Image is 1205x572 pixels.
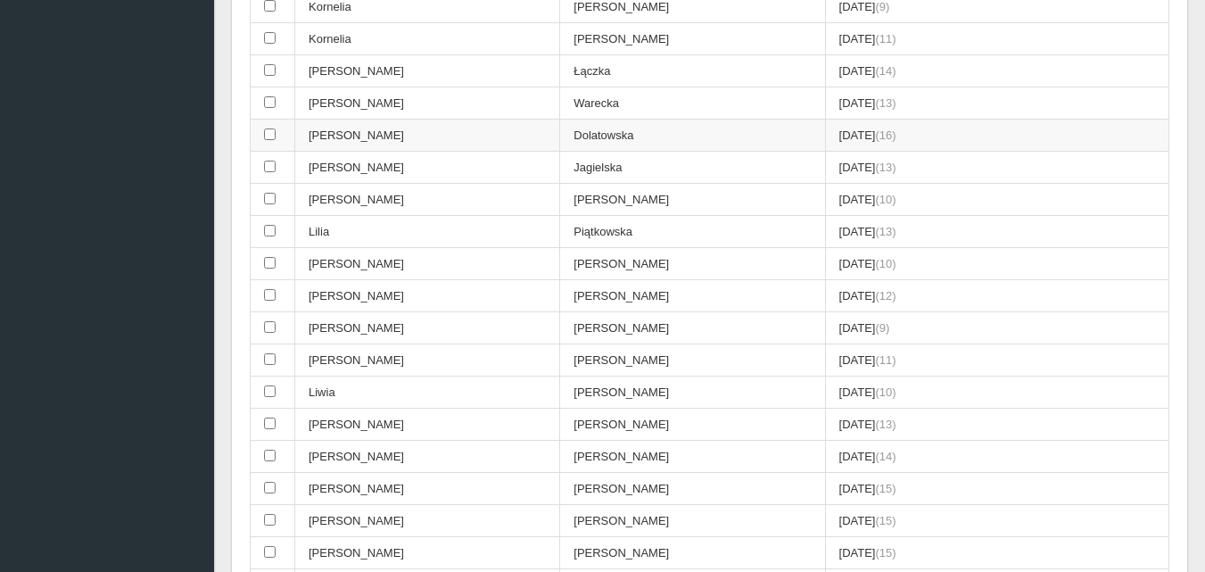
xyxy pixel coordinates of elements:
span: (14) [875,64,895,78]
td: [DATE] [825,441,1168,473]
td: [PERSON_NAME] [295,537,560,569]
td: [PERSON_NAME] [560,23,825,55]
td: [DATE] [825,312,1168,344]
td: [DATE] [825,152,1168,184]
span: (12) [875,289,895,303]
td: [PERSON_NAME] [560,409,825,441]
td: Kornelia [295,23,560,55]
td: [PERSON_NAME] [560,377,825,409]
td: [DATE] [825,344,1168,377]
td: [PERSON_NAME] [295,441,560,473]
td: [PERSON_NAME] [560,537,825,569]
td: [PERSON_NAME] [295,280,560,312]
td: [PERSON_NAME] [295,120,560,152]
td: [PERSON_NAME] [295,184,560,216]
span: (10) [875,385,895,399]
span: (13) [875,418,895,431]
td: [PERSON_NAME] [560,505,825,537]
td: Dolatowska [560,120,825,152]
td: [DATE] [825,505,1168,537]
td: [PERSON_NAME] [295,87,560,120]
td: [DATE] [825,377,1168,409]
td: Łączka [560,55,825,87]
td: [DATE] [825,55,1168,87]
span: (13) [875,96,895,110]
td: Jagielska [560,152,825,184]
td: [DATE] [825,473,1168,505]
span: (11) [875,353,895,367]
td: [PERSON_NAME] [295,505,560,537]
td: [PERSON_NAME] [295,344,560,377]
td: [DATE] [825,87,1168,120]
td: Liwia [295,377,560,409]
td: [DATE] [825,409,1168,441]
td: [PERSON_NAME] [295,409,560,441]
td: [PERSON_NAME] [560,312,825,344]
span: (9) [875,321,889,335]
span: (13) [875,225,895,238]
td: [PERSON_NAME] [295,312,560,344]
td: Lilia [295,216,560,248]
td: [PERSON_NAME] [560,473,825,505]
td: [DATE] [825,280,1168,312]
span: (10) [875,257,895,270]
td: [PERSON_NAME] [560,441,825,473]
span: (11) [875,32,895,46]
td: Warecka [560,87,825,120]
td: [PERSON_NAME] [295,473,560,505]
span: (15) [875,514,895,527]
td: [DATE] [825,216,1168,248]
td: [DATE] [825,120,1168,152]
span: (10) [875,193,895,206]
td: [PERSON_NAME] [560,344,825,377]
td: Piątkowska [560,216,825,248]
span: (15) [875,482,895,495]
td: [PERSON_NAME] [295,152,560,184]
td: [DATE] [825,248,1168,280]
td: [PERSON_NAME] [295,55,560,87]
span: (13) [875,161,895,174]
span: (16) [875,128,895,142]
td: [DATE] [825,537,1168,569]
td: [PERSON_NAME] [560,280,825,312]
td: [PERSON_NAME] [560,184,825,216]
td: [PERSON_NAME] [560,248,825,280]
span: (15) [875,546,895,560]
span: (14) [875,450,895,463]
td: [DATE] [825,23,1168,55]
td: [DATE] [825,184,1168,216]
td: [PERSON_NAME] [295,248,560,280]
